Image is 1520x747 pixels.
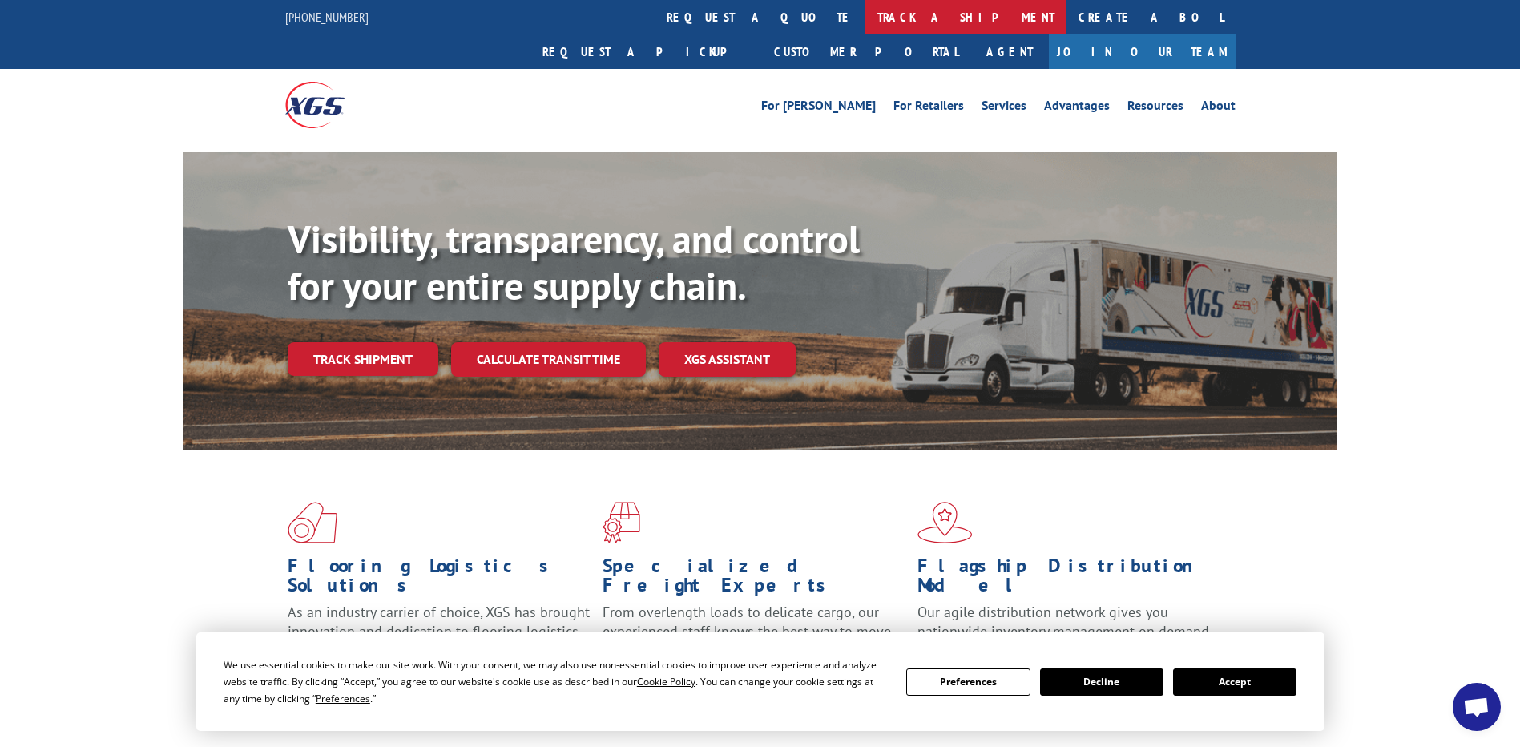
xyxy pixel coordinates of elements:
[285,9,369,25] a: [PHONE_NUMBER]
[906,668,1030,696] button: Preferences
[637,675,695,688] span: Cookie Policy
[917,556,1220,603] h1: Flagship Distribution Model
[196,632,1324,731] div: Cookie Consent Prompt
[451,342,646,377] a: Calculate transit time
[1040,668,1163,696] button: Decline
[917,603,1212,640] span: Our agile distribution network gives you nationwide inventory management on demand.
[316,692,370,705] span: Preferences
[603,502,640,543] img: xgs-icon-focused-on-flooring-red
[1049,34,1236,69] a: Join Our Team
[288,603,590,660] span: As an industry carrier of choice, XGS has brought innovation and dedication to flooring logistics...
[288,342,438,376] a: Track shipment
[893,99,964,117] a: For Retailers
[224,656,887,707] div: We use essential cookies to make our site work. With your consent, we may also use non-essential ...
[1044,99,1110,117] a: Advantages
[917,502,973,543] img: xgs-icon-flagship-distribution-model-red
[659,342,796,377] a: XGS ASSISTANT
[982,99,1026,117] a: Services
[288,214,860,310] b: Visibility, transparency, and control for your entire supply chain.
[530,34,762,69] a: Request a pickup
[1173,668,1296,696] button: Accept
[1201,99,1236,117] a: About
[970,34,1049,69] a: Agent
[1127,99,1183,117] a: Resources
[762,34,970,69] a: Customer Portal
[603,603,905,674] p: From overlength loads to delicate cargo, our experienced staff knows the best way to move your fr...
[288,502,337,543] img: xgs-icon-total-supply-chain-intelligence-red
[288,556,591,603] h1: Flooring Logistics Solutions
[603,556,905,603] h1: Specialized Freight Experts
[1453,683,1501,731] div: Open chat
[761,99,876,117] a: For [PERSON_NAME]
